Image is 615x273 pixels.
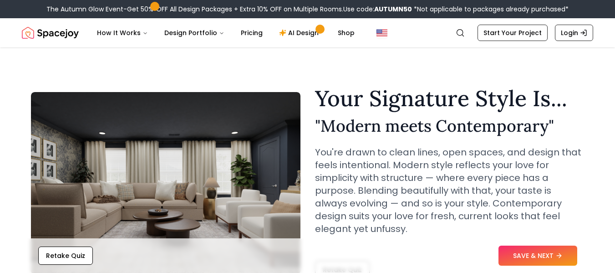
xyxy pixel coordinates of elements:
a: AI Design [272,24,329,42]
b: AUTUMN50 [374,5,412,14]
a: Start Your Project [478,25,548,41]
h1: Your Signature Style Is... [315,88,585,109]
a: Pricing [234,24,270,42]
nav: Main [90,24,362,42]
button: SAVE & NEXT [498,246,577,266]
button: Retake Quiz [38,247,93,265]
button: Design Portfolio [157,24,232,42]
a: Shop [330,24,362,42]
a: Spacejoy [22,24,79,42]
img: Spacejoy Logo [22,24,79,42]
a: Login [555,25,593,41]
nav: Global [22,18,593,47]
div: The Autumn Glow Event-Get 50% OFF All Design Packages + Extra 10% OFF on Multiple Rooms. [46,5,569,14]
img: United States [376,27,387,38]
span: *Not applicable to packages already purchased* [412,5,569,14]
button: How It Works [90,24,155,42]
h2: " Modern meets Contemporary " [315,117,585,135]
span: Use code: [343,5,412,14]
p: You're drawn to clean lines, open spaces, and design that feels intentional. Modern style reflect... [315,146,585,235]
